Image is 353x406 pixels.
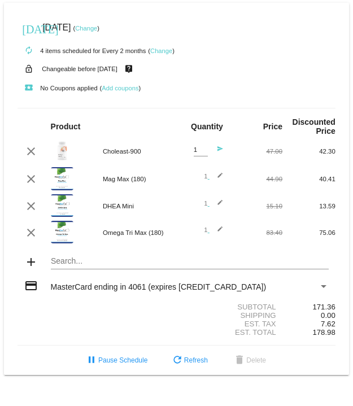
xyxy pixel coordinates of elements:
[18,47,146,54] small: 4 items scheduled for Every 2 months
[282,148,335,155] div: 42.30
[177,320,283,328] div: Est. Tax
[229,229,282,236] div: 83.40
[24,145,38,158] mat-icon: clear
[22,21,36,35] mat-icon: [DATE]
[229,148,282,155] div: 47.00
[321,320,335,328] span: 7.62
[282,229,335,236] div: 75.06
[321,311,335,320] span: 0.00
[51,221,73,243] img: Omega-Tri-Max-180-label.png
[18,85,97,91] small: No Coupons applied
[204,173,223,180] span: 1
[191,122,223,131] strong: Quantity
[51,167,73,190] img: Mag-Max-180-label.png
[210,226,223,239] mat-icon: edit
[24,255,38,269] mat-icon: add
[42,23,71,32] span: [DATE]
[51,282,267,291] span: MasterCard ending in 4061 (expires [CREDIT_CARD_DATA])
[194,146,208,154] input: Quantity
[233,354,246,368] mat-icon: delete
[42,66,117,72] small: Changeable before [DATE]
[224,350,275,370] button: Delete
[210,146,223,159] mat-icon: send
[51,282,329,291] mat-select: Payment Method
[312,328,335,337] span: 178.98
[177,311,283,320] div: Shipping
[76,350,156,370] button: Pause Schedule
[282,303,335,311] div: 171.36
[51,139,73,162] img: Choleast-900-label-1.png
[210,199,223,213] mat-icon: edit
[97,229,177,236] div: Omega Tri Max (180)
[24,279,38,293] mat-icon: credit_card
[282,176,335,182] div: 40.41
[177,303,283,311] div: Subtotal
[233,356,266,364] span: Delete
[22,81,36,95] mat-icon: local_play
[51,257,329,266] input: Search...
[97,148,177,155] div: Choleast-900
[97,176,177,182] div: Mag Max (180)
[51,194,73,217] img: DHEA-Mini-label.png
[100,85,141,91] small: ( )
[24,199,38,213] mat-icon: clear
[282,203,335,209] div: 13.59
[171,356,208,364] span: Refresh
[229,203,282,209] div: 15.10
[22,44,36,58] mat-icon: autorenew
[122,62,136,76] mat-icon: live_help
[204,200,223,207] span: 1
[148,47,175,54] small: ( )
[75,25,97,32] a: Change
[97,203,177,209] div: DHEA Mini
[293,117,335,136] strong: Discounted Price
[210,172,223,186] mat-icon: edit
[177,328,283,337] div: Est. Total
[51,122,81,131] strong: Product
[162,350,217,370] button: Refresh
[85,354,98,368] mat-icon: pause
[229,176,282,182] div: 44.90
[263,122,282,131] strong: Price
[73,25,99,32] small: ( )
[102,85,138,91] a: Add coupons
[22,62,36,76] mat-icon: lock_open
[204,226,223,233] span: 1
[24,226,38,239] mat-icon: clear
[85,356,147,364] span: Pause Schedule
[24,172,38,186] mat-icon: clear
[150,47,172,54] a: Change
[171,354,184,368] mat-icon: refresh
